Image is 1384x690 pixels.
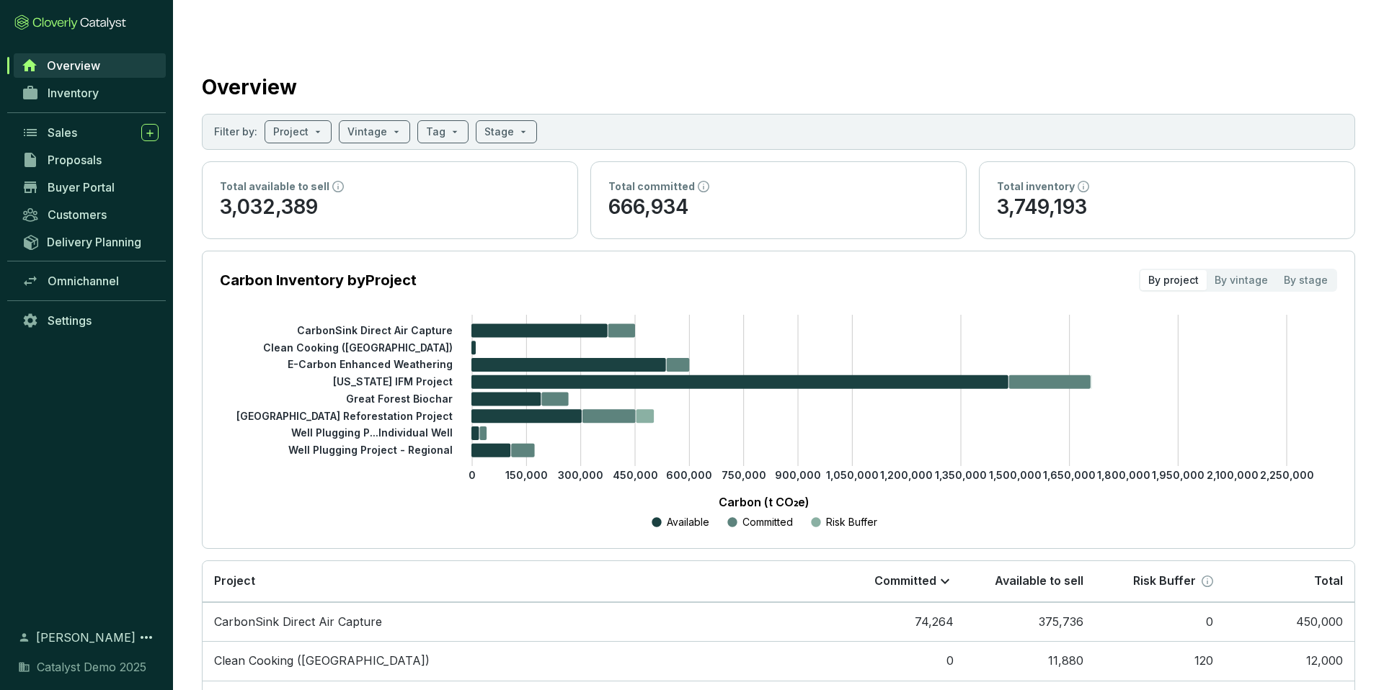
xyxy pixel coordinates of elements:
[48,180,115,194] span: Buyer Portal
[613,469,658,481] tspan: 450,000
[48,125,77,140] span: Sales
[608,179,695,194] p: Total committed
[965,602,1095,642] td: 375,736
[874,573,936,589] p: Committed
[997,194,1337,221] p: 3,749,193
[558,469,603,481] tspan: 300,000
[1097,469,1150,481] tspan: 1,800,000
[505,469,548,481] tspan: 150,000
[37,658,146,676] span: Catalyst Demo 2025
[14,202,166,227] a: Customers
[48,274,119,288] span: Omnichannel
[1043,469,1096,481] tspan: 1,650,000
[667,515,709,529] p: Available
[722,469,766,481] tspan: 750,000
[14,308,166,333] a: Settings
[47,235,141,249] span: Delivery Planning
[1095,641,1225,681] td: 120
[48,207,107,222] span: Customers
[14,120,166,145] a: Sales
[1225,641,1354,681] td: 12,000
[14,269,166,293] a: Omnichannel
[1207,469,1259,481] tspan: 2,100,000
[220,179,329,194] p: Total available to sell
[202,72,297,102] h2: Overview
[14,230,166,254] a: Delivery Planning
[14,81,166,105] a: Inventory
[241,493,1287,511] p: Carbon (t CO₂e)
[666,469,712,481] tspan: 600,000
[1225,602,1354,642] td: 450,000
[1225,561,1354,602] th: Total
[47,58,100,73] span: Overview
[1139,269,1337,292] div: segmented control
[288,358,453,370] tspan: E-Carbon Enhanced Weathering
[826,469,879,481] tspan: 1,050,000
[835,602,965,642] td: 74,264
[1276,270,1336,290] div: By stage
[297,324,453,336] tspan: CarbonSink Direct Air Capture
[1207,270,1276,290] div: By vintage
[203,561,835,602] th: Project
[220,270,417,290] p: Carbon Inventory by Project
[775,469,821,481] tspan: 900,000
[1152,469,1205,481] tspan: 1,950,000
[1260,469,1314,481] tspan: 2,250,000
[48,313,92,328] span: Settings
[203,602,835,642] td: CarbonSink Direct Air Capture
[935,469,987,481] tspan: 1,350,000
[14,148,166,172] a: Proposals
[1095,602,1225,642] td: 0
[965,561,1095,602] th: Available to sell
[608,194,949,221] p: 666,934
[288,444,453,456] tspan: Well Plugging Project - Regional
[214,125,257,139] p: Filter by:
[48,86,99,100] span: Inventory
[826,515,877,529] p: Risk Buffer
[835,641,965,681] td: 0
[263,341,453,353] tspan: Clean Cooking ([GEOGRAPHIC_DATA])
[291,426,453,439] tspan: Well Plugging P...Individual Well
[236,409,453,421] tspan: [GEOGRAPHIC_DATA] Reforestation Project
[36,629,136,646] span: [PERSON_NAME]
[997,179,1075,194] p: Total inventory
[203,641,835,681] td: Clean Cooking (Zambia)
[333,375,453,387] tspan: [US_STATE] IFM Project
[1140,270,1207,290] div: By project
[989,469,1042,481] tspan: 1,500,000
[469,469,476,481] tspan: 0
[14,175,166,200] a: Buyer Portal
[48,153,102,167] span: Proposals
[1133,573,1196,589] p: Risk Buffer
[346,393,453,405] tspan: Great Forest Biochar
[880,469,933,481] tspan: 1,200,000
[220,194,560,221] p: 3,032,389
[965,641,1095,681] td: 11,880
[742,515,793,529] p: Committed
[14,53,166,78] a: Overview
